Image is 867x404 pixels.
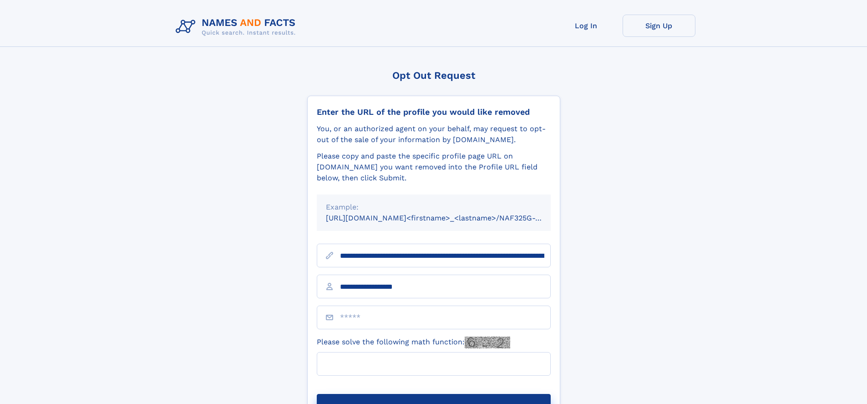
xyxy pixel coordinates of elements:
[307,70,560,81] div: Opt Out Request
[326,202,542,213] div: Example:
[317,337,510,348] label: Please solve the following math function:
[317,151,551,184] div: Please copy and paste the specific profile page URL on [DOMAIN_NAME] you want removed into the Pr...
[623,15,695,37] a: Sign Up
[317,123,551,145] div: You, or an authorized agent on your behalf, may request to opt-out of the sale of your informatio...
[317,107,551,117] div: Enter the URL of the profile you would like removed
[326,214,568,222] small: [URL][DOMAIN_NAME]<firstname>_<lastname>/NAF325G-xxxxxxxx
[172,15,303,39] img: Logo Names and Facts
[550,15,623,37] a: Log In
